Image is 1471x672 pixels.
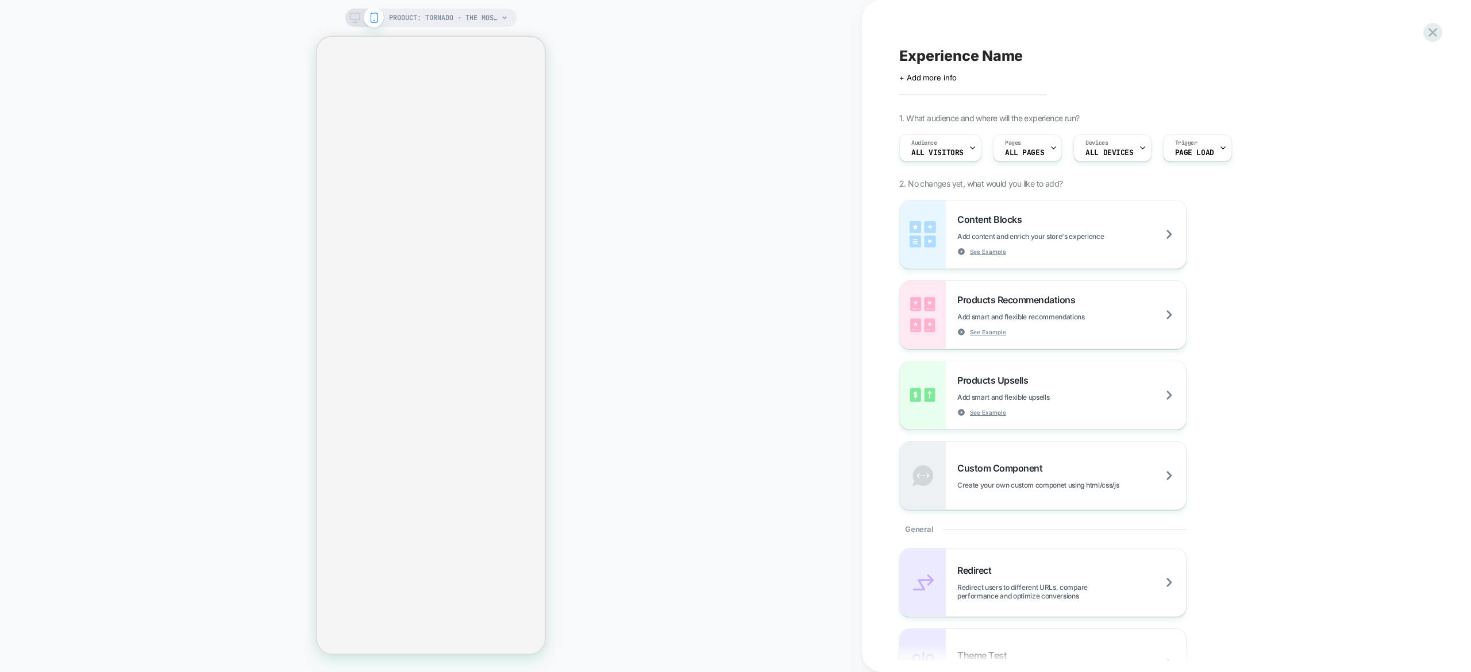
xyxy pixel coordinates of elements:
span: 2. No changes yet, what would you like to add? [899,179,1062,188]
span: Custom Component [957,462,1048,474]
span: Devices [1085,139,1108,147]
span: Pages [1005,139,1021,147]
span: Content Blocks [957,214,1027,225]
span: Products Recommendations [957,294,1081,306]
span: Add content and enrich your store's experience [957,232,1161,241]
span: PRODUCT: Tornado - The Most Powerful Grip and Forearm Builder [gripzilla] [389,9,498,27]
span: Redirect [957,565,997,576]
span: See Example [970,328,1006,336]
span: Redirect users to different URLs, compare performance and optimize conversions [957,583,1186,600]
span: See Example [970,408,1006,416]
span: Experience Name [899,47,1023,64]
span: ALL DEVICES [1085,149,1133,157]
span: Add smart and flexible upsells [957,393,1107,401]
span: See Example [970,248,1006,256]
span: + Add more info [899,73,957,82]
span: Theme Test [957,650,1012,661]
span: ALL PAGES [1005,149,1044,157]
span: Trigger [1175,139,1197,147]
span: Audience [911,139,937,147]
span: Add smart and flexible recommendations [957,312,1142,321]
span: Page Load [1175,149,1214,157]
span: Create your own custom componet using html/css/js [957,481,1176,489]
div: General [899,510,1187,548]
span: Products Upsells [957,374,1034,386]
span: All Visitors [911,149,964,157]
span: 1. What audience and where will the experience run? [899,113,1079,123]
